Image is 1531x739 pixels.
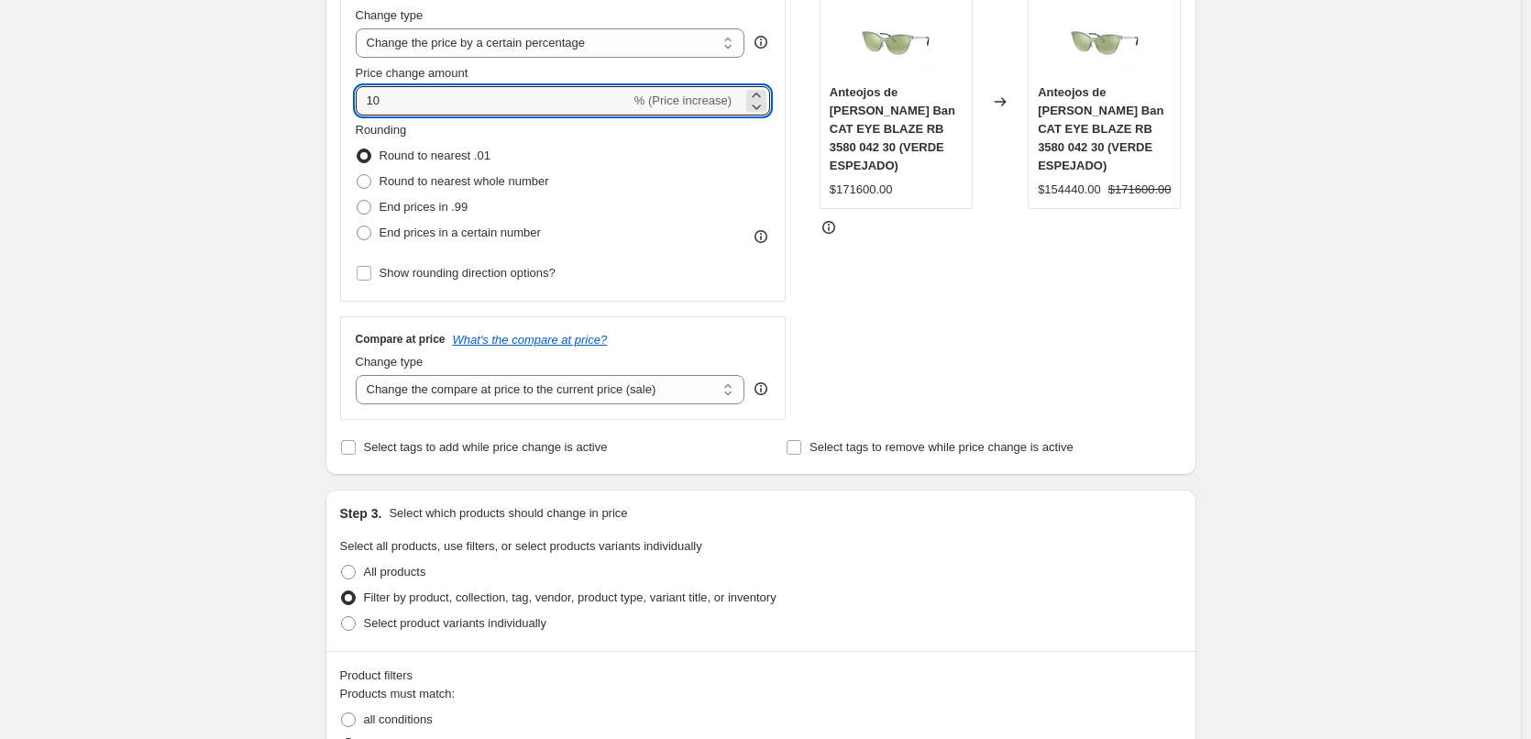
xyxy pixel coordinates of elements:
h3: Compare at price [356,332,446,347]
span: Select all products, use filters, or select products variants individually [340,539,702,553]
span: Anteojos de [PERSON_NAME] Ban CAT EYE BLAZE RB 3580 042 30 (VERDE ESPEJADO) [1038,85,1163,172]
span: all conditions [364,712,433,726]
span: Round to nearest .01 [380,149,490,162]
span: Change type [356,8,424,22]
strike: $171600.00 [1108,181,1172,199]
p: Select which products should change in price [389,504,627,523]
span: Filter by product, collection, tag, vendor, product type, variant title, or inventory [364,590,777,604]
img: 1_3_-copia_80x.png [859,5,932,78]
span: Change type [356,355,424,369]
div: Product filters [340,667,1182,685]
button: What's the compare at price? [453,333,608,347]
div: $171600.00 [830,181,893,199]
span: Price change amount [356,66,468,80]
img: 1_3_-copia_80x.png [1068,5,1141,78]
span: % (Price increase) [634,94,732,107]
span: End prices in .99 [380,200,468,214]
span: Show rounding direction options? [380,266,556,280]
span: Anteojos de [PERSON_NAME] Ban CAT EYE BLAZE RB 3580 042 30 (VERDE ESPEJADO) [830,85,955,172]
span: Select tags to add while price change is active [364,440,608,454]
div: help [752,380,770,398]
h2: Step 3. [340,504,382,523]
span: All products [364,565,426,579]
span: Select product variants individually [364,616,546,630]
span: Products must match: [340,687,456,700]
span: Round to nearest whole number [380,174,549,188]
span: End prices in a certain number [380,226,541,239]
span: Select tags to remove while price change is active [810,440,1074,454]
span: Rounding [356,123,407,137]
div: $154440.00 [1038,181,1101,199]
div: help [752,33,770,51]
input: -15 [356,86,631,116]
